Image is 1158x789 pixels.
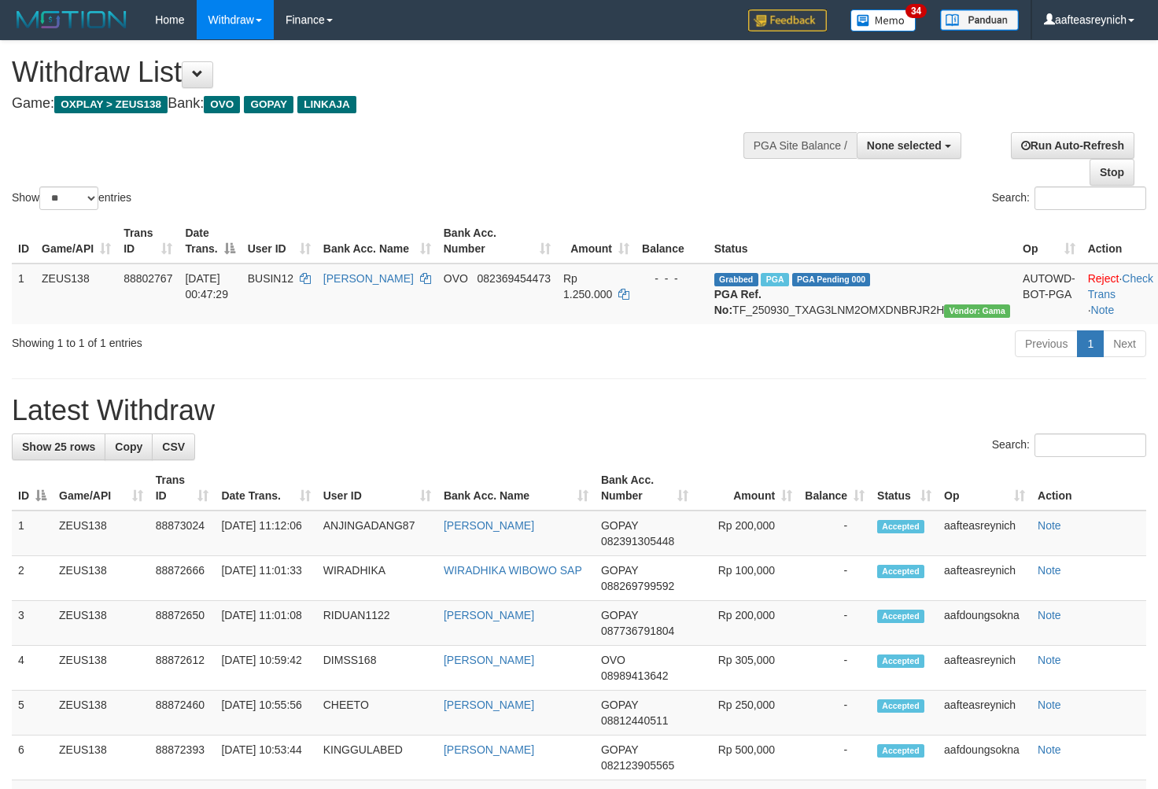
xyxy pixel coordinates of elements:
[317,736,437,780] td: KINGGULABED
[12,646,53,691] td: 4
[938,736,1031,780] td: aafdoungsokna
[601,743,638,756] span: GOPAY
[695,556,798,601] td: Rp 100,000
[149,736,216,780] td: 88872393
[12,511,53,556] td: 1
[12,186,131,210] label: Show entries
[708,264,1016,324] td: TF_250930_TXAG3LNM2OMXDNBRJR2H
[695,736,798,780] td: Rp 500,000
[124,272,172,285] span: 88802767
[149,466,216,511] th: Trans ID: activate to sort column ascending
[115,441,142,453] span: Copy
[877,654,924,668] span: Accepted
[215,511,316,556] td: [DATE] 11:12:06
[761,273,788,286] span: Marked by aafsreyleap
[317,646,437,691] td: DIMSS168
[1015,330,1078,357] a: Previous
[317,466,437,511] th: User ID: activate to sort column ascending
[877,699,924,713] span: Accepted
[601,535,674,548] span: Copy 082391305448 to clipboard
[1038,743,1061,756] a: Note
[39,186,98,210] select: Showentries
[1088,272,1119,285] a: Reject
[317,219,437,264] th: Bank Acc. Name: activate to sort column ascending
[1038,564,1061,577] a: Note
[204,96,240,113] span: OVO
[695,646,798,691] td: Rp 305,000
[444,564,582,577] a: WIRADHIKA WIBOWO SAP
[162,441,185,453] span: CSV
[149,646,216,691] td: 88872612
[1038,654,1061,666] a: Note
[1077,330,1104,357] a: 1
[53,646,149,691] td: ZEUS138
[792,273,871,286] span: PGA Pending
[215,736,316,780] td: [DATE] 10:53:44
[695,691,798,736] td: Rp 250,000
[992,186,1146,210] label: Search:
[53,556,149,601] td: ZEUS138
[1103,330,1146,357] a: Next
[12,736,53,780] td: 6
[871,466,938,511] th: Status: activate to sort column ascending
[1011,132,1134,159] a: Run Auto-Refresh
[798,466,871,511] th: Balance: activate to sort column ascending
[877,610,924,623] span: Accepted
[1091,304,1115,316] a: Note
[938,511,1031,556] td: aafteasreynich
[636,219,708,264] th: Balance
[437,219,557,264] th: Bank Acc. Number: activate to sort column ascending
[215,691,316,736] td: [DATE] 10:55:56
[244,96,293,113] span: GOPAY
[179,219,241,264] th: Date Trans.: activate to sort column descending
[54,96,168,113] span: OXPLAY > ZEUS138
[938,646,1031,691] td: aafteasreynich
[53,511,149,556] td: ZEUS138
[601,580,674,592] span: Copy 088269799592 to clipboard
[798,601,871,646] td: -
[53,601,149,646] td: ZEUS138
[215,466,316,511] th: Date Trans.: activate to sort column ascending
[798,691,871,736] td: -
[695,511,798,556] td: Rp 200,000
[1034,186,1146,210] input: Search:
[12,433,105,460] a: Show 25 rows
[798,736,871,780] td: -
[642,271,702,286] div: - - -
[12,556,53,601] td: 2
[601,654,625,666] span: OVO
[938,601,1031,646] td: aafdoungsokna
[12,329,470,351] div: Showing 1 to 1 of 1 entries
[850,9,916,31] img: Button%20Memo.svg
[478,272,551,285] span: Copy 082369454473 to clipboard
[1016,264,1082,324] td: AUTOWD-BOT-PGA
[798,511,871,556] td: -
[22,441,95,453] span: Show 25 rows
[1090,159,1134,186] a: Stop
[708,219,1016,264] th: Status
[323,272,414,285] a: [PERSON_NAME]
[444,699,534,711] a: [PERSON_NAME]
[595,466,695,511] th: Bank Acc. Number: activate to sort column ascending
[12,96,756,112] h4: Game: Bank:
[53,736,149,780] td: ZEUS138
[1088,272,1153,300] a: Check Trans
[601,759,674,772] span: Copy 082123905565 to clipboard
[714,273,758,286] span: Grabbed
[601,609,638,621] span: GOPAY
[695,466,798,511] th: Amount: activate to sort column ascending
[12,466,53,511] th: ID: activate to sort column descending
[117,219,179,264] th: Trans ID: activate to sort column ascending
[1031,466,1146,511] th: Action
[601,699,638,711] span: GOPAY
[940,9,1019,31] img: panduan.png
[1016,219,1082,264] th: Op: activate to sort column ascending
[53,691,149,736] td: ZEUS138
[149,511,216,556] td: 88873024
[601,519,638,532] span: GOPAY
[563,272,612,300] span: Rp 1.250.000
[215,646,316,691] td: [DATE] 10:59:42
[12,8,131,31] img: MOTION_logo.png
[149,691,216,736] td: 88872460
[877,520,924,533] span: Accepted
